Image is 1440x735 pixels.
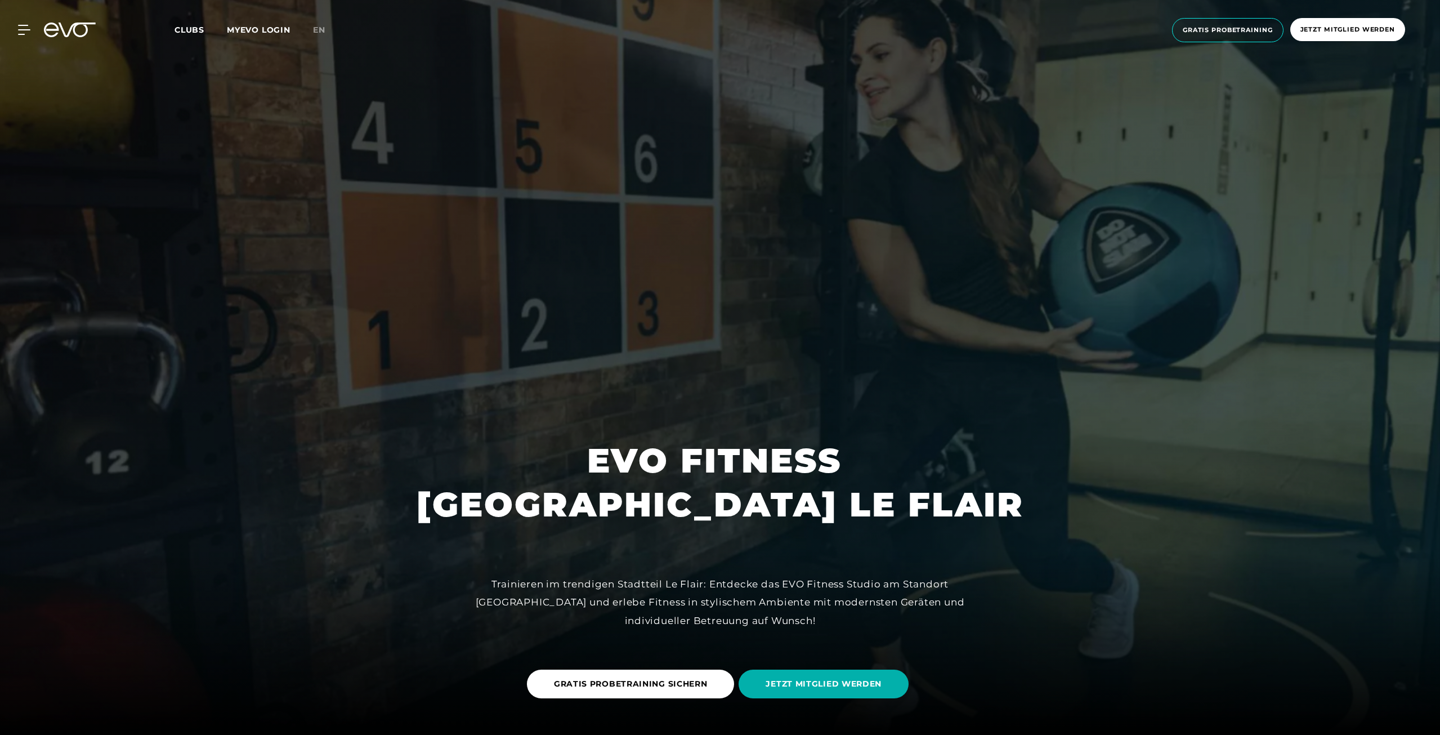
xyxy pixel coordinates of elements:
[313,25,325,35] span: en
[554,678,708,690] span: GRATIS PROBETRAINING SICHERN
[417,439,1024,527] h1: EVO FITNESS [GEOGRAPHIC_DATA] LE FLAIR
[1183,25,1273,35] span: Gratis Probetraining
[1287,18,1408,42] a: Jetzt Mitglied werden
[175,25,204,35] span: Clubs
[467,575,973,630] div: Trainieren im trendigen Stadtteil Le Flair: Entdecke das EVO Fitness Studio am Standort [GEOGRAPH...
[527,661,739,707] a: GRATIS PROBETRAINING SICHERN
[227,25,290,35] a: MYEVO LOGIN
[766,678,882,690] span: JETZT MITGLIED WERDEN
[175,24,227,35] a: Clubs
[1169,18,1287,42] a: Gratis Probetraining
[739,661,913,707] a: JETZT MITGLIED WERDEN
[313,24,339,37] a: en
[1300,25,1395,34] span: Jetzt Mitglied werden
